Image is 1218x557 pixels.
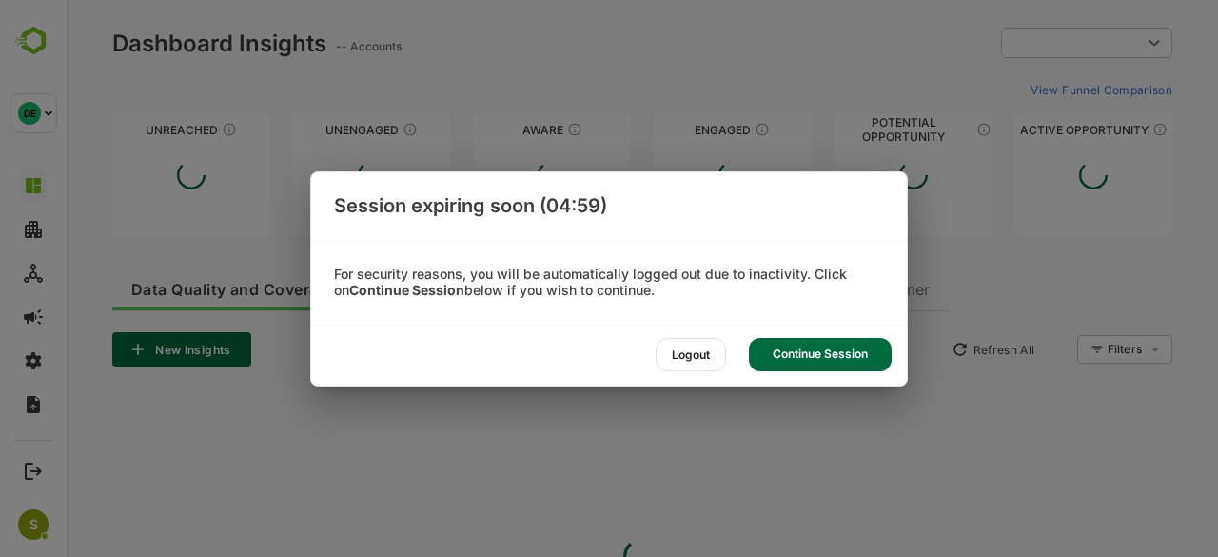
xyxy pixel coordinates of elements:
div: These accounts have open opportunities which might be at any of the Sales Stages [1086,122,1101,137]
span: Data Quality and Coverage [65,283,270,298]
div: Aware [406,123,564,137]
div: For security reasons, you will be automatically logged out due to inactivity. Click on below if y... [311,267,907,299]
div: Unengaged [226,123,384,137]
div: ​ [934,26,1106,60]
div: Active Opportunity [948,123,1106,137]
button: View Funnel Comparison [956,74,1106,105]
div: These accounts have just entered the buying cycle and need further nurturing [501,122,516,137]
span: Deal [718,283,753,298]
div: Engaged [587,123,745,137]
div: Potential Opportunity [768,123,926,137]
b: Continue Session [349,282,464,298]
div: Session expiring soon (04:59) [311,172,907,241]
div: Filters [1039,332,1106,367]
button: New Insights [46,332,185,367]
div: These accounts have not been engaged with for a defined time period [155,122,170,137]
button: Refresh All [876,334,976,365]
div: Filters [1041,342,1075,356]
span: Intent [441,283,482,298]
span: Engagement [308,283,403,298]
span: Customer [791,283,864,298]
ag: -- Accounts [269,39,341,53]
div: These accounts are MQAs and can be passed on to Inside Sales [910,122,925,137]
div: These accounts are warm, further nurturing would qualify them to MQAs [688,122,703,137]
div: Dashboard Insights [46,30,260,57]
div: Logout [656,338,726,371]
div: These accounts have not shown enough engagement and need nurturing [336,122,351,137]
div: Unreached [46,123,204,137]
div: Continue Session [749,338,892,371]
span: Potential Opportunity [521,283,681,298]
